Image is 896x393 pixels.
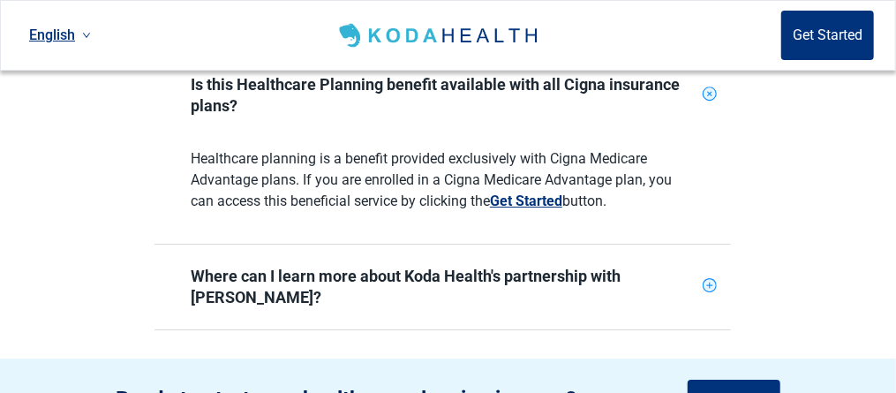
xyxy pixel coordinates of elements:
[154,53,731,138] div: Is this Healthcare Planning benefit available with all Cigna insurance plans?
[82,31,91,40] span: down
[781,11,874,60] button: Get Started
[335,21,545,49] img: Koda Health
[154,245,731,329] div: Where can I learn more about Koda Health's partnership with [PERSON_NAME]?
[191,266,696,308] div: Where can I learn more about Koda Health's partnership with [PERSON_NAME]?
[191,74,696,117] div: Is this Healthcare Planning benefit available with all Cigna insurance plans?
[191,150,672,209] label: Healthcare planning is a benefit provided exclusively with Cigna Medicare Advantage plans. If you...
[22,20,98,49] a: Current language: English
[490,191,562,212] button: Healthcare planning is a benefit provided exclusively with Cigna Medicare Advantage plans. If you...
[703,87,717,101] span: plus-circle
[703,278,717,292] span: plus-circle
